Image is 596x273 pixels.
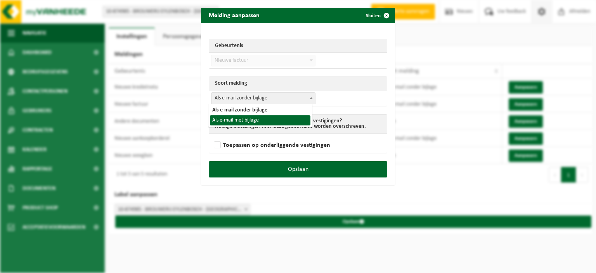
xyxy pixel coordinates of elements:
h2: Melding aanpassen [201,8,267,23]
span: Als e-mail zonder bijlage [211,93,315,104]
li: Als e-mail zonder bijlage [210,105,310,115]
button: Opslaan [209,161,387,177]
span: Nieuwe factuur [211,55,315,66]
label: Toepassen op onderliggende vestigingen [212,139,330,151]
th: Soort melding [209,77,387,90]
li: Als e-mail met bijlage [210,115,310,125]
th: Gebeurtenis [209,39,387,53]
button: Sluiten [360,8,394,23]
span: Als e-mail zonder bijlage [211,92,315,104]
span: Nieuwe factuur [211,55,315,66]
